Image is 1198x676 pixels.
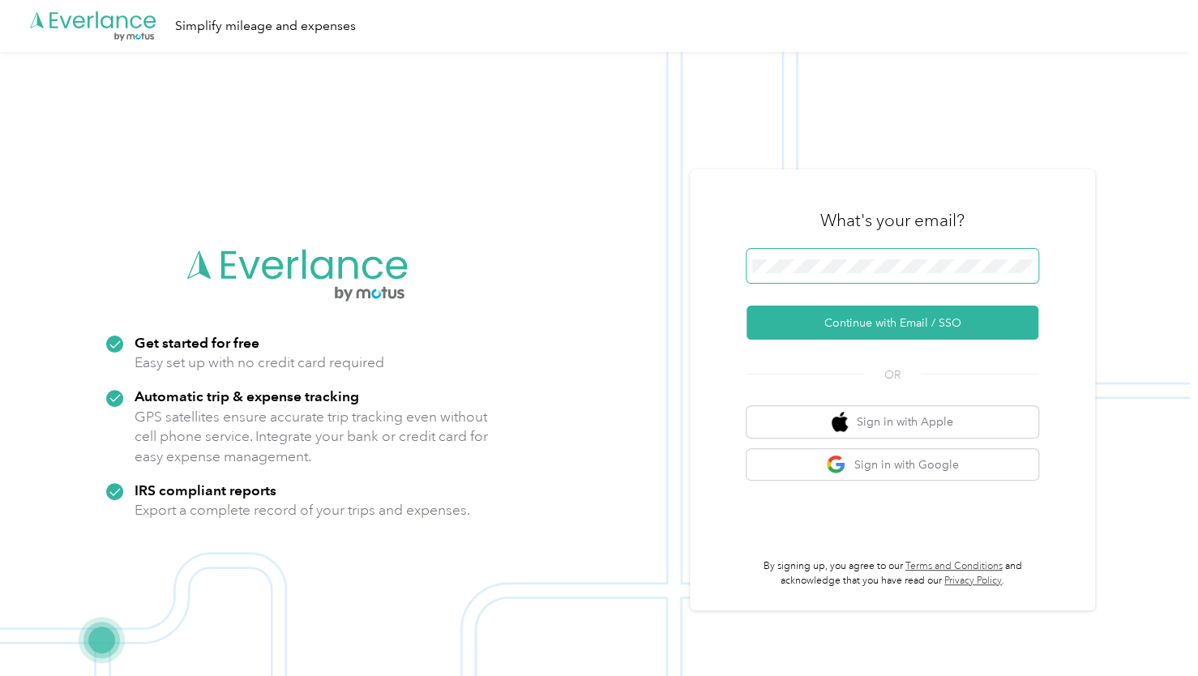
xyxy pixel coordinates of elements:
[747,559,1038,588] p: By signing up, you agree to our and acknowledge that you have read our .
[135,387,359,404] strong: Automatic trip & expense tracking
[826,455,846,475] img: google logo
[747,406,1038,438] button: apple logoSign in with Apple
[864,366,921,383] span: OR
[747,449,1038,481] button: google logoSign in with Google
[175,16,356,36] div: Simplify mileage and expenses
[944,575,1002,587] a: Privacy Policy
[135,500,470,520] p: Export a complete record of your trips and expenses.
[747,306,1038,340] button: Continue with Email / SSO
[135,353,384,373] p: Easy set up with no credit card required
[832,412,848,432] img: apple logo
[135,481,276,498] strong: IRS compliant reports
[135,334,259,351] strong: Get started for free
[135,407,489,467] p: GPS satellites ensure accurate trip tracking even without cell phone service. Integrate your bank...
[820,209,965,232] h3: What's your email?
[905,560,1003,572] a: Terms and Conditions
